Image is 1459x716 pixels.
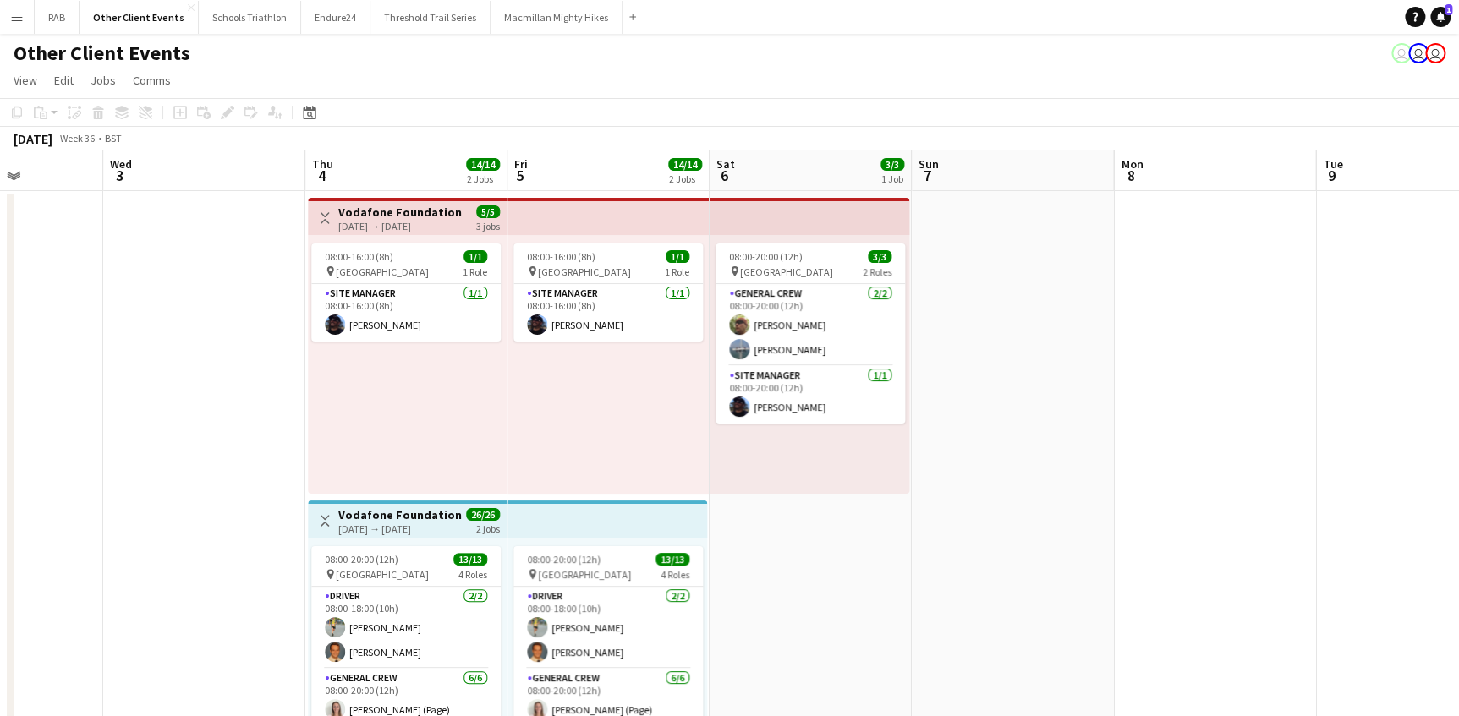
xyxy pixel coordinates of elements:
span: View [14,73,37,88]
button: Threshold Trail Series [370,1,491,34]
a: Jobs [84,69,123,91]
span: 1 [1445,4,1452,15]
button: Schools Triathlon [199,1,301,34]
span: Jobs [91,73,116,88]
a: 1 [1430,7,1451,27]
button: RAB [35,1,80,34]
span: Edit [54,73,74,88]
app-user-avatar: Liz Sutton [1391,43,1412,63]
app-user-avatar: Liz Sutton [1408,43,1429,63]
app-user-avatar: Liz Sutton [1425,43,1445,63]
a: View [7,69,44,91]
a: Comms [126,69,178,91]
button: Macmillan Mighty Hikes [491,1,623,34]
button: Other Client Events [80,1,199,34]
span: Week 36 [56,132,98,145]
a: Edit [47,69,80,91]
button: Endure24 [301,1,370,34]
span: Comms [133,73,171,88]
h1: Other Client Events [14,41,190,66]
div: [DATE] [14,130,52,147]
div: BST [105,132,122,145]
